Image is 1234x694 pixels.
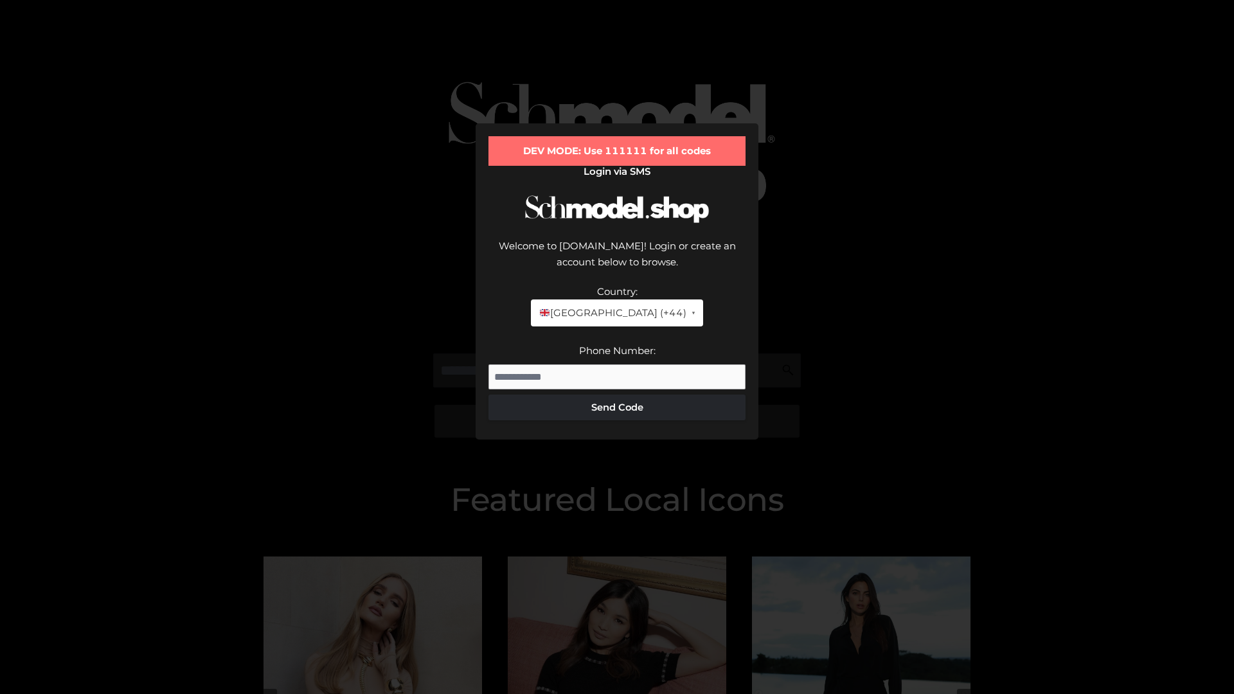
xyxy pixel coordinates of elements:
span: [GEOGRAPHIC_DATA] (+44) [539,305,686,321]
img: Schmodel Logo [521,184,713,235]
label: Phone Number: [579,344,656,357]
div: DEV MODE: Use 111111 for all codes [488,136,746,166]
button: Send Code [488,395,746,420]
img: 🇬🇧 [540,308,550,317]
div: Welcome to [DOMAIN_NAME]! Login or create an account below to browse. [488,238,746,283]
label: Country: [597,285,638,298]
h2: Login via SMS [488,166,746,177]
